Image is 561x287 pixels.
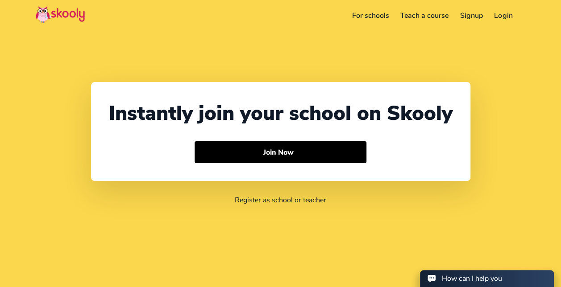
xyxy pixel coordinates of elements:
[195,141,366,164] button: Join Now
[346,8,395,23] a: For schools
[36,6,85,23] img: Skooly
[395,8,454,23] a: Teach a course
[488,8,518,23] a: Login
[454,8,489,23] a: Signup
[109,100,453,127] div: Instantly join your school on Skooly
[235,195,326,205] a: Register as school or teacher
